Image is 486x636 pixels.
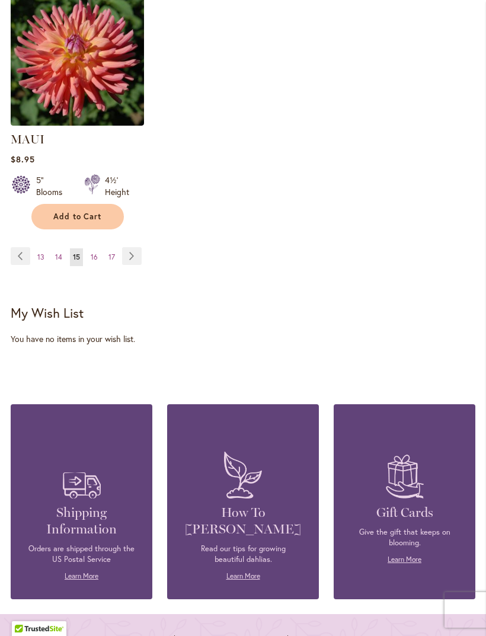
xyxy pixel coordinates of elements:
p: Read our tips for growing beautiful dahlias. [185,544,301,565]
span: 14 [55,253,62,261]
a: Learn More [388,555,421,564]
span: $8.95 [11,154,35,165]
p: Give the gift that keeps on blooming. [351,527,458,548]
span: 13 [37,253,44,261]
div: 5" Blooms [36,174,70,198]
a: 13 [34,248,47,266]
span: 17 [108,253,115,261]
a: 16 [88,248,101,266]
button: Add to Cart [31,204,124,229]
p: Orders are shipped through the US Postal Service [28,544,135,565]
span: 16 [91,253,98,261]
a: Learn More [65,571,98,580]
a: 17 [105,248,118,266]
div: 4½' Height [105,174,129,198]
a: 14 [52,248,65,266]
h4: Shipping Information [28,504,135,538]
h4: Gift Cards [351,504,458,521]
a: MAUI [11,117,144,128]
span: 15 [73,253,80,261]
strong: My Wish List [11,304,84,321]
a: MAUI [11,132,44,146]
a: Learn More [226,571,260,580]
iframe: Launch Accessibility Center [9,594,42,627]
h4: How To [PERSON_NAME] [185,504,301,538]
div: You have no items in your wish list. [11,333,475,345]
span: Add to Cart [53,212,102,222]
